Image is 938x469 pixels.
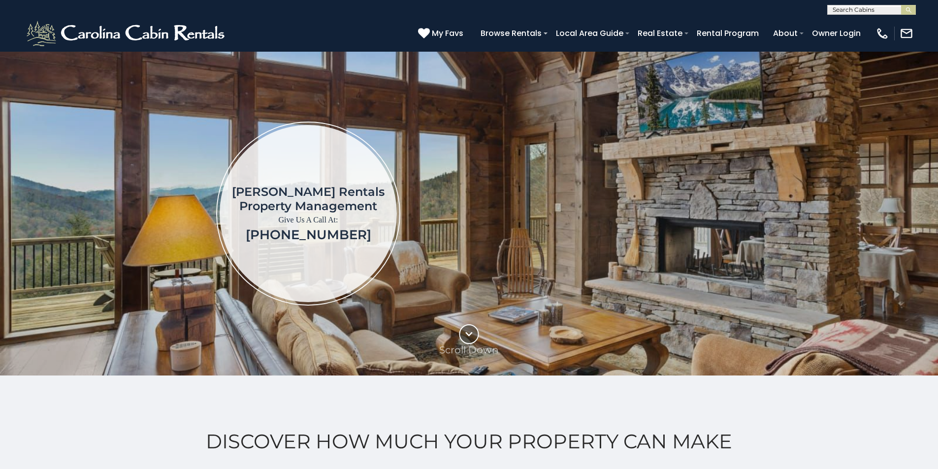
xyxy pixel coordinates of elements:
h2: Discover How Much Your Property Can Make [25,430,913,453]
p: Give Us A Call At: [232,213,385,227]
img: mail-regular-white.png [900,27,913,40]
h1: [PERSON_NAME] Rentals Property Management [232,185,385,213]
a: Browse Rentals [476,25,547,42]
img: phone-regular-white.png [875,27,889,40]
a: Local Area Guide [551,25,628,42]
img: White-1-2.png [25,19,229,48]
a: Real Estate [633,25,687,42]
a: [PHONE_NUMBER] [246,227,371,243]
a: Rental Program [692,25,764,42]
span: My Favs [432,27,463,39]
a: About [768,25,803,42]
iframe: New Contact Form [559,81,880,346]
a: My Favs [418,27,466,40]
p: Scroll Down [439,344,499,356]
a: Owner Login [807,25,866,42]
